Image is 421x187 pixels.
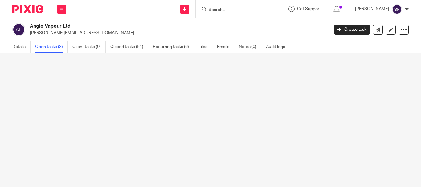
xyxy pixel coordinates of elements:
a: Notes (0) [239,41,261,53]
a: Details [12,41,31,53]
a: Edit client [386,25,396,35]
a: Audit logs [266,41,290,53]
a: Client tasks (0) [72,41,106,53]
input: Search [208,7,264,13]
img: svg%3E [12,23,25,36]
a: Emails [217,41,234,53]
span: Get Support [297,7,321,11]
a: Open tasks (3) [35,41,68,53]
a: Files [198,41,212,53]
a: Recurring tasks (6) [153,41,194,53]
a: Create task [334,25,370,35]
p: [PERSON_NAME][EMAIL_ADDRESS][DOMAIN_NAME] [30,30,325,36]
img: svg%3E [392,4,402,14]
a: Closed tasks (51) [110,41,148,53]
img: Pixie [12,5,43,13]
a: Send new email [373,25,383,35]
h2: Anglo Vapour Ltd [30,23,266,30]
p: [PERSON_NAME] [355,6,389,12]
